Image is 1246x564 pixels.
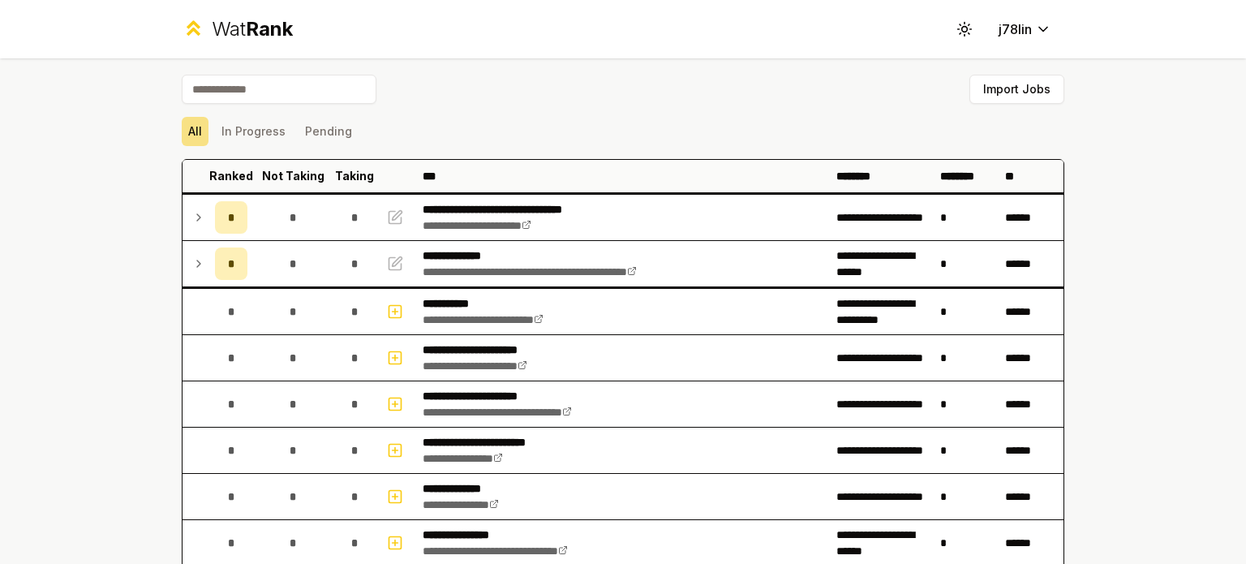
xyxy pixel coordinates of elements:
p: Taking [335,168,374,184]
a: WatRank [182,16,293,42]
p: Not Taking [262,168,324,184]
p: Ranked [209,168,253,184]
button: Import Jobs [969,75,1064,104]
button: In Progress [215,117,292,146]
button: Pending [299,117,359,146]
button: j78lin [986,15,1064,44]
div: Wat [212,16,293,42]
span: j78lin [999,19,1032,39]
span: Rank [246,17,293,41]
button: All [182,117,208,146]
